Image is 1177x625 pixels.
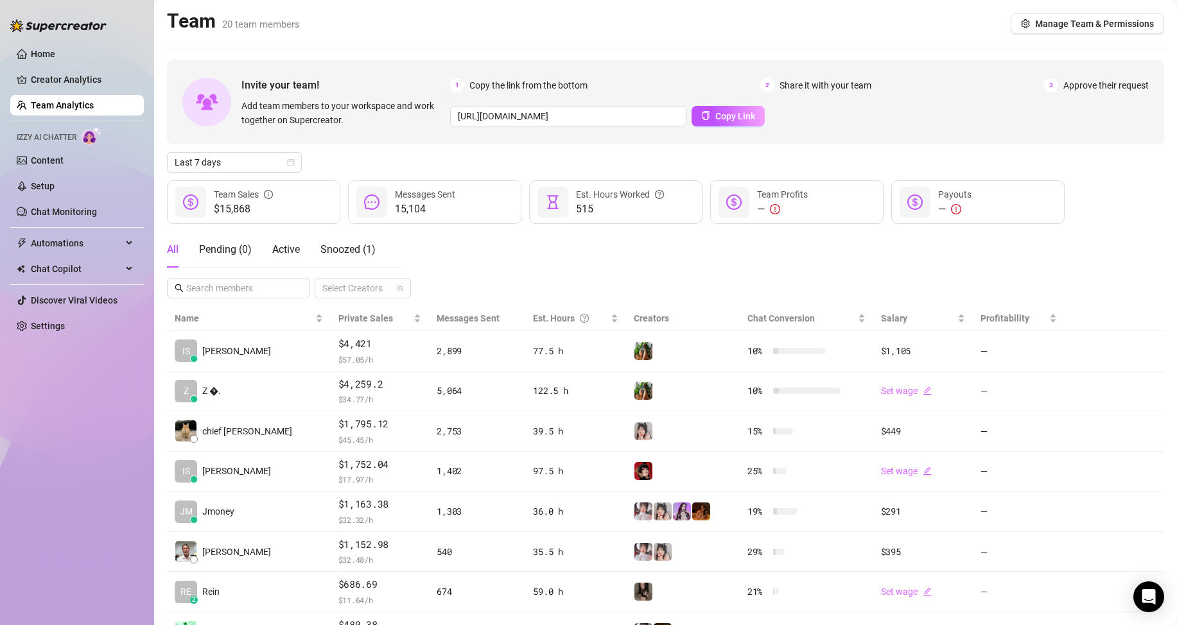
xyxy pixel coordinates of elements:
span: Invite your team! [241,77,450,93]
div: 1,402 [437,464,518,478]
span: $ 34.77 /h [338,393,422,406]
div: — [938,201,972,217]
span: calendar [287,158,295,166]
div: 59.0 h [533,585,618,599]
a: Home [31,49,55,59]
span: info-circle [264,187,273,201]
span: Messages Sent [437,313,500,323]
img: AI Chatter [82,126,101,145]
td: — [973,492,1065,532]
img: yeule [634,583,652,601]
a: Settings [31,321,65,331]
div: Est. Hours Worked [576,187,664,201]
td: — [973,452,1065,492]
span: 15,104 [395,201,455,217]
img: Miss [634,462,652,480]
span: [PERSON_NAME] [202,344,271,358]
span: question-circle [655,187,664,201]
span: Name [175,311,313,325]
span: 515 [576,201,664,217]
div: Open Intercom Messenger [1133,581,1164,612]
div: $449 [881,424,965,438]
span: dollar-circle [183,194,198,210]
span: $1,795.12 [338,416,422,432]
span: Add team members to your workspace and work together on Supercreator. [241,99,445,127]
span: team [396,284,404,292]
div: 2,899 [437,344,518,358]
span: question-circle [580,311,589,325]
span: 10 % [747,384,768,398]
td: — [973,532,1065,572]
span: $1,152.98 [338,537,422,552]
span: setting [1021,19,1030,28]
span: search [175,284,184,293]
a: Chat Monitoring [31,207,97,217]
div: 77.5 h [533,344,618,358]
a: Creator Analytics [31,69,134,90]
span: 15 % [747,424,768,438]
span: dollar-circle [726,194,742,210]
span: Snoozed ( 1 ) [320,243,376,255]
div: $395 [881,545,965,559]
span: Approve their request [1063,78,1149,92]
input: Search members [186,281,292,295]
div: Est. Hours [533,311,607,325]
span: $ 11.64 /h [338,594,422,606]
span: 20 team members [222,19,300,30]
img: Ani [634,422,652,440]
div: 674 [437,585,518,599]
span: $ 32.48 /h [338,553,422,566]
span: Jmoney [202,504,234,518]
span: $ 17.97 /h [338,473,422,486]
span: Salary [881,313,907,323]
span: dollar-circle [907,194,923,210]
span: Rein [202,585,220,599]
span: Chat Conversion [747,313,815,323]
span: Z �. [202,384,221,398]
h2: Team [167,9,300,33]
span: $4,259.2 [338,377,422,392]
div: $1,105 [881,344,965,358]
span: Copy the link from the bottom [469,78,588,92]
div: 5,064 [437,384,518,398]
span: Profitability [981,313,1029,323]
a: Team Analytics [31,100,94,110]
span: 3 [1044,78,1058,92]
span: edit [923,386,932,395]
img: Kisa [673,502,691,520]
span: edit [923,587,932,596]
span: 21 % [747,585,768,599]
span: $ 57.05 /h [338,353,422,366]
span: $1,163.38 [338,497,422,512]
span: copy [701,111,710,120]
span: Team Profits [757,189,808,200]
span: message [364,194,379,210]
span: 29 % [747,545,768,559]
div: 97.5 h [533,464,618,478]
div: 540 [437,545,518,559]
span: exclamation-circle [770,204,780,214]
span: IS [182,344,190,358]
span: Izzy AI Chatter [17,132,76,144]
div: — [757,201,808,217]
a: Discover Viral Videos [31,295,118,305]
a: Setup [31,181,55,191]
span: 25 % [747,464,768,478]
div: 122.5 h [533,384,618,398]
span: hourglass [545,194,561,210]
img: logo-BBDzfeDw.svg [10,19,107,32]
div: $291 [881,504,965,518]
a: Set wageedit [881,586,932,597]
span: 19 % [747,504,768,518]
span: chief [PERSON_NAME] [202,424,292,438]
span: IS [182,464,190,478]
img: Sabrina [634,382,652,400]
td: — [973,372,1065,412]
span: $ 45.45 /h [338,433,422,446]
span: $15,868 [214,201,273,217]
span: Active [272,243,300,255]
td: — [973,411,1065,452]
span: 1 [450,78,464,92]
div: 2,753 [437,424,518,438]
div: Team Sales [214,187,273,201]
